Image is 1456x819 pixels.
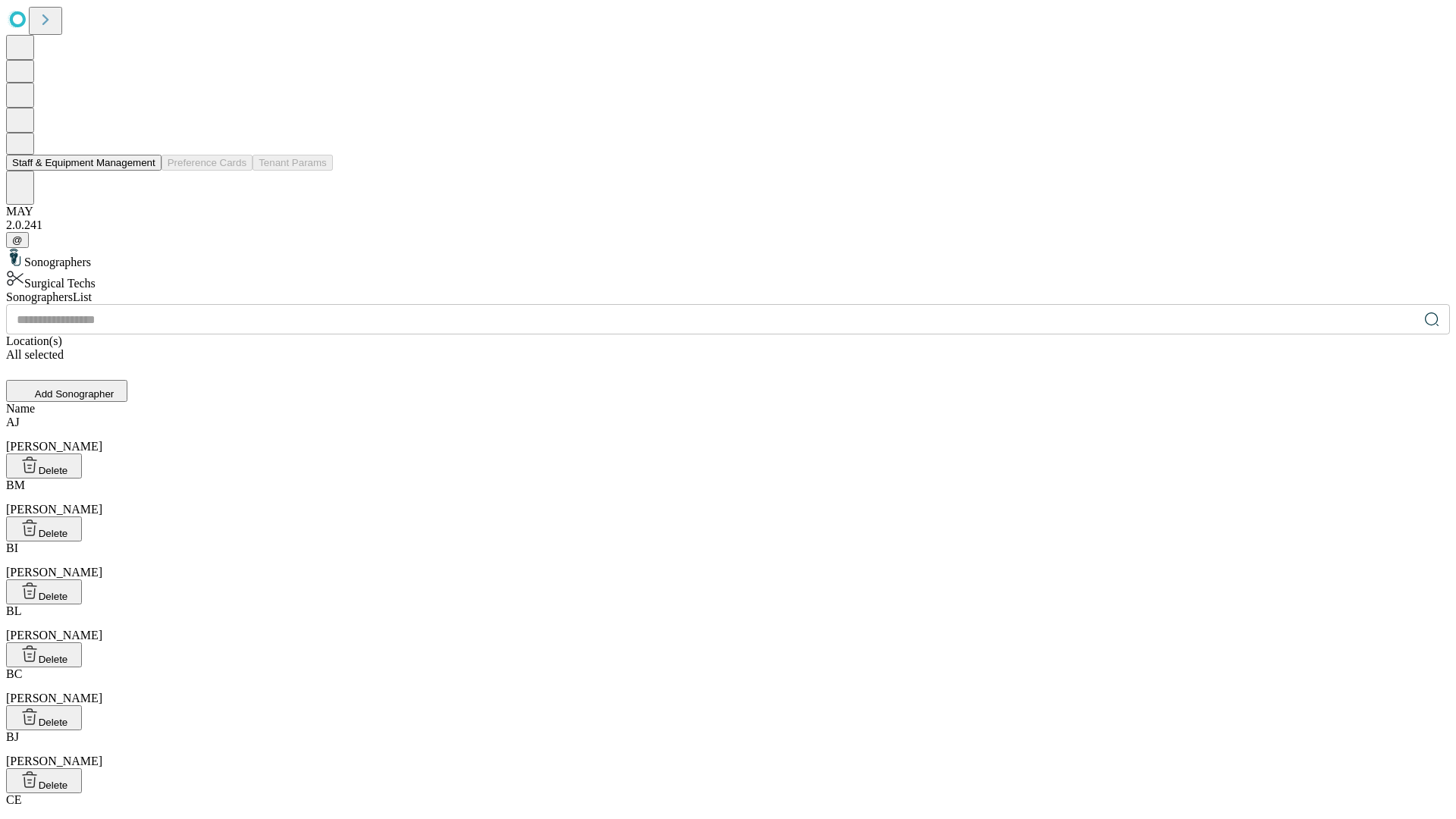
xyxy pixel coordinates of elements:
[39,465,68,476] span: Delete
[6,155,162,171] button: Staff & Equipment Management
[39,528,68,539] span: Delete
[6,642,82,667] button: Delete
[39,591,68,602] span: Delete
[6,380,127,402] button: Add Sonographer
[6,479,25,491] span: BM
[6,516,82,541] button: Delete
[39,780,68,791] span: Delete
[35,388,114,400] span: Add Sonographer
[6,705,82,730] button: Delete
[6,768,82,793] button: Delete
[6,334,62,347] span: Location(s)
[39,654,68,665] span: Delete
[6,667,1450,705] div: [PERSON_NAME]
[6,269,1450,290] div: Surgical Techs
[6,248,1450,269] div: Sonographers
[6,218,1450,232] div: 2.0.241
[6,348,1450,362] div: All selected
[253,155,333,171] button: Tenant Params
[6,604,1450,642] div: [PERSON_NAME]
[6,579,82,604] button: Delete
[6,453,82,479] button: Delete
[6,205,1450,218] div: MAY
[39,717,68,728] span: Delete
[6,232,29,248] button: @
[6,479,1450,516] div: [PERSON_NAME]
[162,155,253,171] button: Preference Cards
[6,667,22,680] span: BC
[6,730,1450,768] div: [PERSON_NAME]
[6,416,1450,453] div: [PERSON_NAME]
[12,234,23,246] span: @
[6,730,19,743] span: BJ
[6,416,20,428] span: AJ
[6,793,21,806] span: CE
[6,541,1450,579] div: [PERSON_NAME]
[6,402,1450,416] div: Name
[6,290,1450,304] div: Sonographers List
[6,541,18,554] span: BI
[6,604,21,617] span: BL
